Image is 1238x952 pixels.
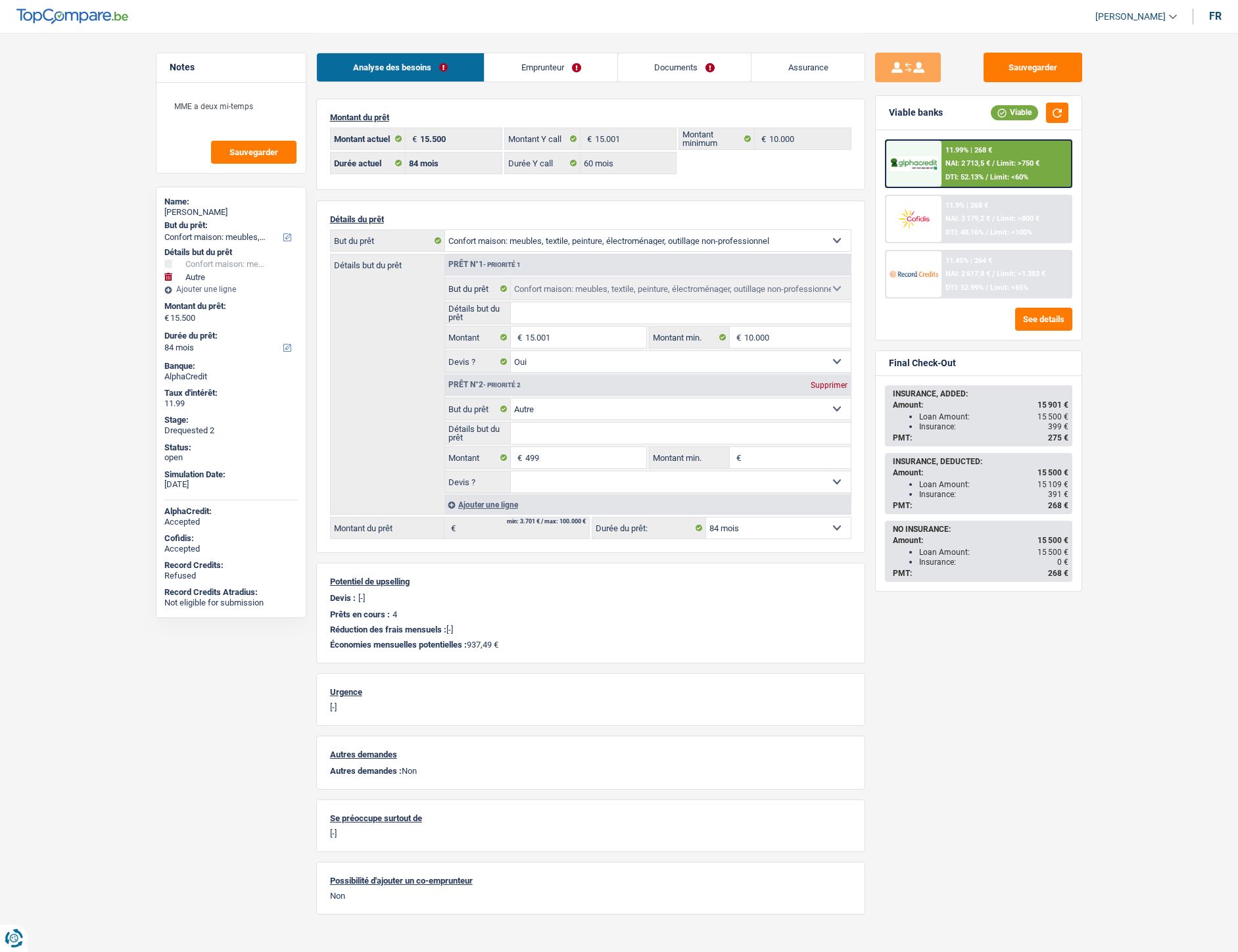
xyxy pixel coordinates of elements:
[505,153,581,174] label: Durée Y call
[164,469,298,480] div: Simulation Date:
[444,495,851,514] div: Ajouter une ligne
[992,159,995,168] span: /
[16,9,128,24] img: TopCompare Logo
[893,400,1068,410] div: Amount:
[445,447,512,468] label: Montant
[945,173,984,181] span: DTI: 52.13%
[807,381,851,389] div: Supprimer
[1037,480,1068,489] span: 15 109 €
[485,53,617,82] a: Emprunteur
[164,452,298,463] div: open
[919,548,1068,557] div: Loan Amount:
[986,173,988,181] span: /
[997,159,1039,168] span: Limit: >750 €
[330,813,851,823] p: Se préoccupe surtout de
[730,447,744,468] span: €
[1037,536,1068,545] span: 15 500 €
[889,358,956,369] div: Final Check-Out
[164,506,298,517] div: AlphaCredit:
[1085,6,1177,28] a: [PERSON_NAME]
[164,197,298,207] div: Name:
[483,261,521,268] span: - Priorité 1
[511,447,525,468] span: €
[164,587,298,598] div: Record Credits Atradius:
[755,128,769,149] span: €
[330,766,402,776] span: Autres demandes :
[164,544,298,554] div: Accepted
[893,525,1068,534] div: NO INSURANCE:
[164,598,298,608] div: Not eligible for submission
[164,533,298,544] div: Cofidis:
[893,389,1068,398] div: INSURANCE, ADDED:
[751,53,865,82] a: Assurance
[331,517,444,538] label: Montant du prêt
[330,593,356,603] p: Devis :
[919,422,1068,431] div: Insurance:
[893,433,1068,442] div: PMT:
[164,571,298,581] div: Refused
[1048,569,1068,578] span: 268 €
[919,480,1068,489] div: Loan Amount:
[445,302,512,323] label: Détails but du prêt
[919,558,1068,567] div: Insurance:
[893,457,1068,466] div: INSURANCE, DEDUCTED:
[992,270,995,278] span: /
[730,327,744,348] span: €
[164,442,298,453] div: Status:
[990,173,1028,181] span: Limit: <60%
[164,247,298,258] div: Détails but du prêt
[330,640,467,650] span: Économies mensuelles potentielles :
[1048,433,1068,442] span: 275 €
[164,220,295,231] label: But du prêt:
[229,148,278,156] span: Sauvegarder
[1048,490,1068,499] span: 391 €
[330,609,390,619] p: Prêts en cours :
[945,214,990,223] span: NAI: 3 179,2 €
[890,262,938,286] img: Record Credits
[330,891,851,901] p: Non
[330,214,851,224] p: Détails du prêt
[893,536,1068,545] div: Amount:
[445,351,512,372] label: Devis ?
[1048,422,1068,431] span: 399 €
[445,381,524,389] div: Prêt n°2
[317,53,485,82] a: Analyse des besoins
[331,230,445,251] label: But du prêt
[990,283,1028,292] span: Limit: <65%
[997,214,1039,223] span: Limit: >800 €
[650,447,730,468] label: Montant min.
[986,283,988,292] span: /
[945,283,984,292] span: DTI: 52.99%
[164,479,298,490] div: [DATE]
[505,128,581,149] label: Montant Y call
[618,53,751,82] a: Documents
[393,609,397,619] p: 4
[890,206,938,231] img: Cofidis
[330,640,851,650] p: 937,49 €
[889,107,943,118] div: Viable banks
[445,471,512,492] label: Devis ?
[919,490,1068,499] div: Insurance:
[945,201,988,210] div: 11.9% | 268 €
[945,146,992,155] div: 11.99% | 268 €
[679,128,755,149] label: Montant minimum
[445,398,512,419] label: But du prêt
[992,214,995,223] span: /
[164,207,298,218] div: [PERSON_NAME]
[581,128,595,149] span: €
[330,828,851,838] p: [-]
[445,327,512,348] label: Montant
[211,141,297,164] button: Sauvegarder
[1057,558,1068,567] span: 0 €
[358,593,365,603] p: [-]
[507,519,586,525] div: min: 3.701 € / max: 100.000 €
[1015,308,1072,331] button: See details
[330,112,851,122] p: Montant du prêt
[170,62,293,73] h5: Notes
[406,128,420,149] span: €
[945,270,990,278] span: NAI: 2 617,8 €
[1048,501,1068,510] span: 268 €
[330,702,851,712] p: [-]
[164,425,298,436] div: Drequested 2
[984,53,1082,82] button: Sauvegarder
